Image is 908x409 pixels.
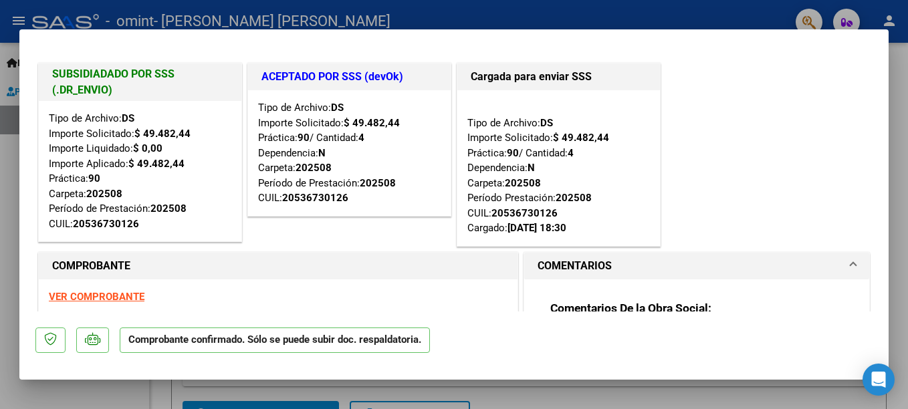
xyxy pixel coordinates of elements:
span: El comprobante fue liquidado por la SSS. [88,311,271,323]
strong: N [318,147,326,159]
strong: 4 [568,147,574,159]
h1: COMENTARIOS [538,258,612,274]
strong: 202508 [86,188,122,200]
div: Open Intercom Messenger [863,364,895,396]
h1: ACEPTADO POR SSS (devOk) [261,69,437,85]
strong: 202508 [505,177,541,189]
strong: N [528,162,535,174]
div: 20536730126 [282,190,348,206]
div: Tipo de Archivo: Importe Solicitado: Práctica: / Cantidad: Dependencia: Carpeta: Período Prestaci... [467,100,650,236]
strong: COMPROBANTE [52,259,130,272]
strong: $ 49.482,44 [128,158,185,170]
strong: 202508 [296,162,332,174]
strong: 202508 [360,177,396,189]
strong: Comentarios De la Obra Social: [550,301,711,315]
div: Tipo de Archivo: Importe Solicitado: Importe Liquidado: Importe Aplicado: Práctica: Carpeta: Perí... [49,111,231,231]
a: VER COMPROBANTE [49,291,144,303]
h1: SUBSIDIADADO POR SSS (.DR_ENVIO) [52,66,228,98]
mat-expansion-panel-header: COMENTARIOS [524,253,869,279]
strong: 90 [507,147,519,159]
strong: 90 [88,172,100,184]
div: Tipo de Archivo: Importe Solicitado: Práctica: / Cantidad: Dependencia: Carpeta: Período de Prest... [258,100,441,206]
h1: Cargada para enviar SSS [471,69,647,85]
span: ESTADO: [49,311,88,323]
p: Comprobante confirmado. Sólo se puede subir doc. respaldatoria. [120,327,430,354]
strong: DS [540,117,553,129]
strong: 202508 [150,202,187,215]
strong: $ 49.482,44 [134,128,191,140]
strong: DS [122,112,134,124]
strong: 90 [298,132,310,144]
strong: $ 0,00 [133,142,162,154]
strong: 4 [358,132,364,144]
div: 20536730126 [73,217,139,232]
div: 20536730126 [491,206,558,221]
strong: $ 49.482,44 [344,117,400,129]
strong: 202508 [556,192,592,204]
strong: $ 49.482,44 [553,132,609,144]
strong: DS [331,102,344,114]
strong: [DATE] 18:30 [507,222,566,234]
